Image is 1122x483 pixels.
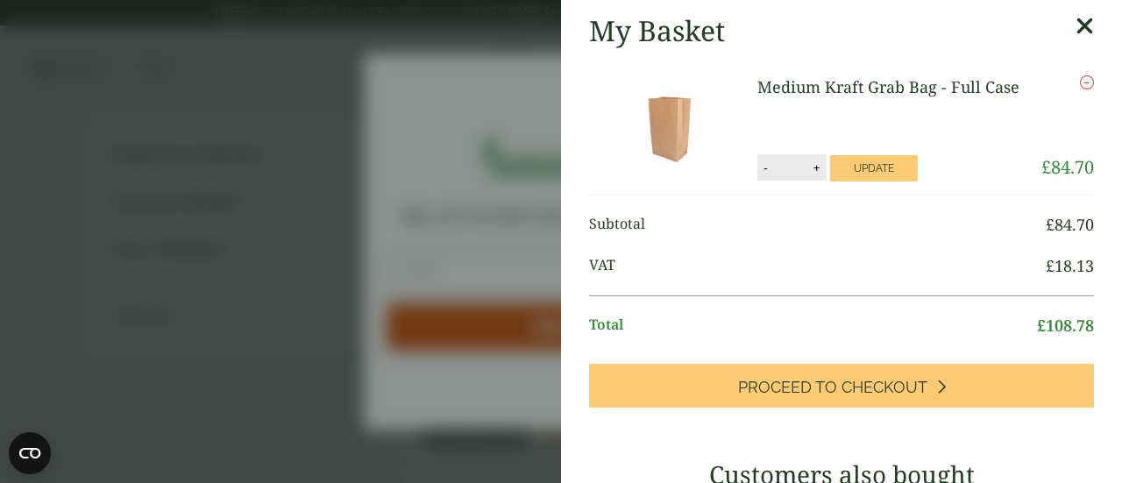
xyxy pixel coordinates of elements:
span: Total [589,314,1037,337]
span: Subtotal [589,213,1046,237]
button: - [758,160,772,175]
span: Proceed to Checkout [738,378,927,397]
a: Medium Kraft Grab Bag - Full Case [757,76,1019,97]
span: £ [1046,255,1055,276]
bdi: 84.70 [1046,214,1094,235]
h2: My Basket [589,14,725,47]
bdi: 18.13 [1046,255,1094,276]
button: Update [830,155,918,181]
button: + [808,160,826,175]
button: Open CMP widget [9,432,51,474]
a: Remove this item [1080,75,1094,89]
span: £ [1037,315,1046,336]
span: £ [1041,155,1051,179]
span: VAT [589,254,1046,278]
a: Proceed to Checkout [589,364,1094,408]
bdi: 84.70 [1041,155,1094,179]
span: £ [1046,214,1055,235]
bdi: 108.78 [1037,315,1094,336]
